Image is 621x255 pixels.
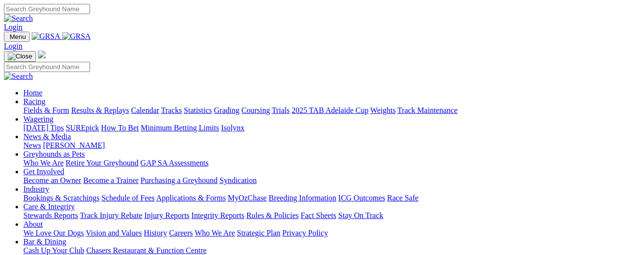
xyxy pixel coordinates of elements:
a: Integrity Reports [191,211,244,219]
a: Stay On Track [338,211,383,219]
img: GRSA [32,32,60,41]
a: Syndication [219,176,256,184]
div: Bar & Dining [23,246,617,255]
a: Statistics [184,106,212,114]
img: logo-grsa-white.png [38,51,46,58]
a: [PERSON_NAME] [43,141,105,149]
a: Home [23,89,42,97]
a: News & Media [23,132,71,141]
a: Cash Up Your Club [23,246,84,255]
div: News & Media [23,141,617,150]
a: 2025 TAB Adelaide Cup [292,106,368,114]
button: Toggle navigation [4,51,36,62]
a: Track Maintenance [398,106,457,114]
a: Track Injury Rebate [80,211,142,219]
a: Vision and Values [86,229,142,237]
a: Strategic Plan [237,229,280,237]
a: Fields & Form [23,106,69,114]
a: Results & Replays [71,106,129,114]
a: Minimum Betting Limits [141,124,219,132]
a: Weights [370,106,396,114]
a: Login [4,23,22,31]
div: Greyhounds as Pets [23,159,617,167]
a: Schedule of Fees [101,194,154,202]
a: We Love Our Dogs [23,229,84,237]
input: Search [4,62,90,72]
div: Wagering [23,124,617,132]
a: Calendar [131,106,159,114]
div: Care & Integrity [23,211,617,220]
a: News [23,141,41,149]
a: Racing [23,97,45,106]
a: Tracks [161,106,182,114]
a: Wagering [23,115,54,123]
a: Breeding Information [269,194,336,202]
span: Menu [10,33,26,40]
a: Chasers Restaurant & Function Centre [86,246,206,255]
a: Bookings & Scratchings [23,194,99,202]
img: Search [4,14,33,23]
a: Careers [169,229,193,237]
a: Become a Trainer [83,176,139,184]
a: MyOzChase [228,194,267,202]
a: Grading [214,106,239,114]
img: Close [8,53,32,60]
input: Search [4,4,90,14]
img: Search [4,72,33,81]
a: ICG Outcomes [338,194,385,202]
div: Racing [23,106,617,115]
a: About [23,220,43,228]
a: [DATE] Tips [23,124,64,132]
a: How To Bet [101,124,139,132]
a: Race Safe [387,194,418,202]
a: Trials [272,106,290,114]
a: Greyhounds as Pets [23,150,85,158]
img: GRSA [62,32,91,41]
button: Toggle navigation [4,32,30,42]
a: Privacy Policy [282,229,328,237]
a: Retire Your Greyhound [66,159,139,167]
a: Purchasing a Greyhound [141,176,218,184]
a: Stewards Reports [23,211,78,219]
a: Bar & Dining [23,237,66,246]
a: Fact Sheets [301,211,336,219]
div: Industry [23,194,617,202]
a: SUREpick [66,124,99,132]
a: Applications & Forms [156,194,226,202]
a: GAP SA Assessments [141,159,209,167]
div: Get Involved [23,176,617,185]
a: Injury Reports [144,211,189,219]
a: Rules & Policies [246,211,299,219]
a: Become an Owner [23,176,81,184]
a: Get Involved [23,167,64,176]
a: Login [4,42,22,50]
a: Who We Are [195,229,235,237]
a: Who We Are [23,159,64,167]
a: Industry [23,185,49,193]
a: Care & Integrity [23,202,75,211]
a: Coursing [241,106,270,114]
a: Isolynx [221,124,244,132]
div: About [23,229,617,237]
a: History [144,229,167,237]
